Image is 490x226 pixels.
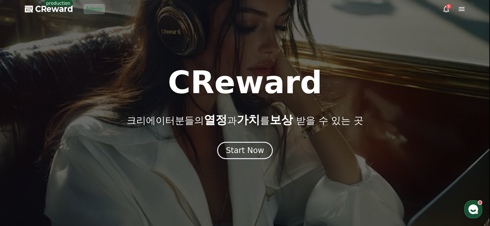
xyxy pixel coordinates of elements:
[217,148,273,154] a: Start Now
[25,4,73,14] a: CReward
[226,145,264,156] div: Start Now
[217,142,273,159] button: Start Now
[168,67,322,98] h1: CReward
[442,5,450,13] a: 9
[204,113,227,126] span: 열정
[35,4,73,14] span: CReward
[446,4,451,9] div: 9
[83,4,105,14] a: Admin
[127,113,363,126] p: 크리에이터분들의 과 를 받을 수 있는 곳
[270,113,293,126] span: 보상
[237,113,260,126] span: 가치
